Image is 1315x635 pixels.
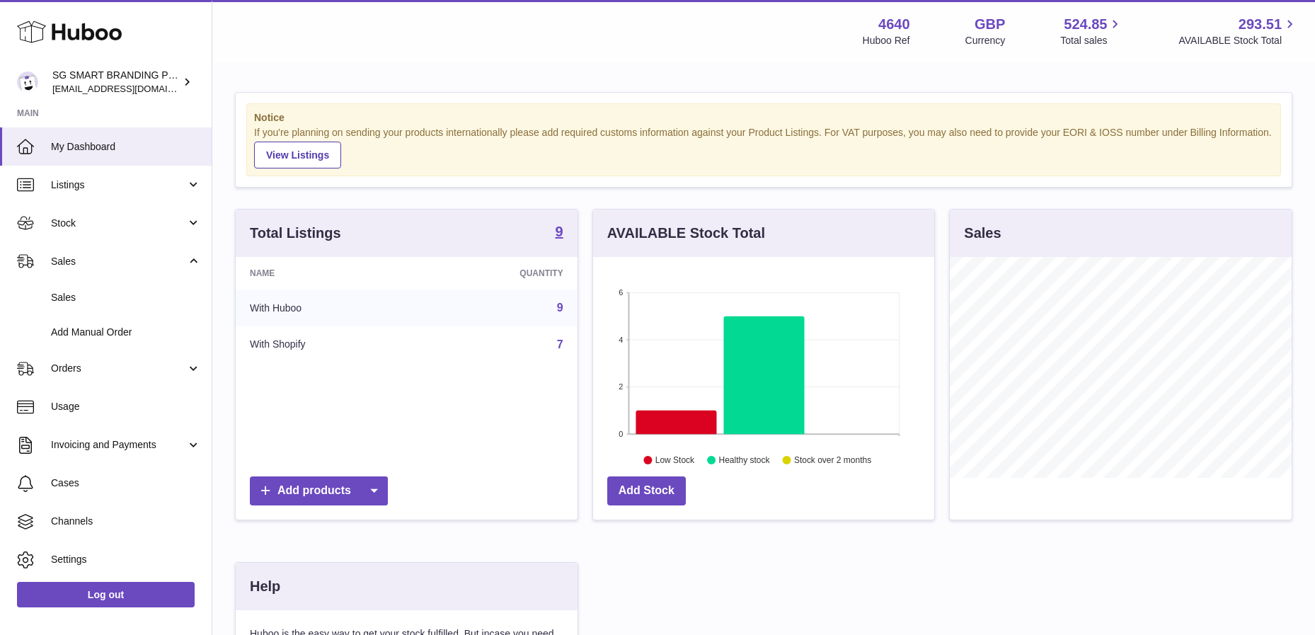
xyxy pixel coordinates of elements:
[250,577,280,596] h3: Help
[254,126,1273,168] div: If you're planning on sending your products internationally please add required customs informati...
[619,430,623,438] text: 0
[236,290,420,326] td: With Huboo
[51,178,186,192] span: Listings
[17,582,195,607] a: Log out
[250,476,388,505] a: Add products
[556,224,563,241] a: 9
[556,224,563,239] strong: 9
[1178,34,1298,47] span: AVAILABLE Stock Total
[51,326,201,339] span: Add Manual Order
[1060,15,1123,47] a: 524.85 Total sales
[51,553,201,566] span: Settings
[51,515,201,528] span: Channels
[51,217,186,230] span: Stock
[619,382,623,391] text: 2
[718,455,770,465] text: Healthy stock
[51,140,201,154] span: My Dashboard
[607,476,686,505] a: Add Stock
[619,288,623,297] text: 6
[52,83,208,94] span: [EMAIL_ADDRESS][DOMAIN_NAME]
[619,336,623,344] text: 4
[794,455,871,465] text: Stock over 2 months
[420,257,577,290] th: Quantity
[236,257,420,290] th: Name
[52,69,180,96] div: SG SMART BRANDING PTE. LTD.
[863,34,910,47] div: Huboo Ref
[655,455,695,465] text: Low Stock
[250,224,341,243] h3: Total Listings
[51,291,201,304] span: Sales
[878,15,910,34] strong: 4640
[51,362,186,375] span: Orders
[1239,15,1282,34] span: 293.51
[51,438,186,452] span: Invoicing and Payments
[557,302,563,314] a: 9
[1064,15,1107,34] span: 524.85
[51,255,186,268] span: Sales
[236,326,420,363] td: With Shopify
[51,400,201,413] span: Usage
[557,338,563,350] a: 7
[965,34,1006,47] div: Currency
[254,111,1273,125] strong: Notice
[254,142,341,168] a: View Listings
[607,224,765,243] h3: AVAILABLE Stock Total
[1178,15,1298,47] a: 293.51 AVAILABLE Stock Total
[1060,34,1123,47] span: Total sales
[51,476,201,490] span: Cases
[964,224,1001,243] h3: Sales
[975,15,1005,34] strong: GBP
[17,71,38,93] img: uktopsmileshipping@gmail.com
